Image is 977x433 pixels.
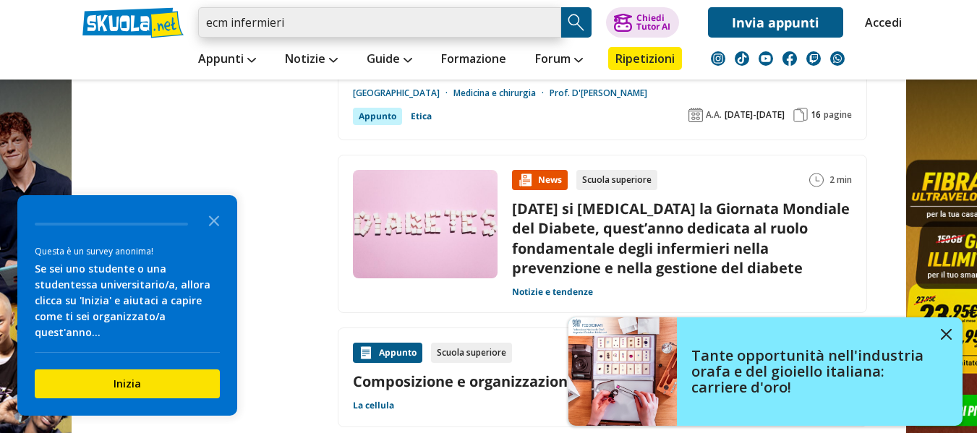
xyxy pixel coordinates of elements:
div: Appunto [353,343,422,363]
img: Immagine news [353,170,498,278]
img: twitch [806,51,821,66]
span: [DATE]-[DATE] [725,109,785,121]
img: Pagine [793,108,808,122]
div: Scuola superiore [431,343,512,363]
img: tiktok [735,51,749,66]
img: Appunti contenuto [359,346,373,360]
div: Appunto [353,108,402,125]
img: instagram [711,51,725,66]
a: Medicina e chirurgia [453,87,550,99]
a: La cellula [353,400,394,411]
img: WhatsApp [830,51,845,66]
a: Ripetizioni [608,47,682,70]
a: [GEOGRAPHIC_DATA] [353,87,453,99]
a: Etica [411,108,432,125]
img: Anno accademico [688,108,703,122]
a: Tante opportunità nell'industria orafa e del gioiello italiana: carriere d'oro! [568,317,963,426]
div: Survey [17,195,237,416]
div: News [512,170,568,190]
a: Guide [363,47,416,73]
a: Accedi [865,7,895,38]
a: Formazione [438,47,510,73]
h4: Tante opportunità nell'industria orafa e del gioiello italiana: carriere d'oro! [691,348,930,395]
button: Inizia [35,369,220,398]
div: Questa è un survey anonima! [35,244,220,258]
img: Cerca appunti, riassunti o versioni [566,12,587,33]
button: ChiediTutor AI [606,7,679,38]
div: Se sei uno studente o una studentessa universitario/a, allora clicca su 'Inizia' e aiutaci a capi... [35,261,220,340]
img: News contenuto [518,173,532,187]
a: [DATE] si [MEDICAL_DATA] la Giornata Mondiale del Diabete, quest’anno dedicata al ruolo fondament... [512,199,850,278]
button: Search Button [561,7,592,38]
a: Forum [532,47,586,73]
img: Tempo lettura [809,173,824,187]
img: close [941,329,952,340]
span: 2 min [829,170,852,190]
div: Scuola superiore [576,170,657,190]
span: pagine [824,109,852,121]
input: Cerca appunti, riassunti o versioni [198,7,561,38]
a: Invia appunti [708,7,843,38]
a: Notizie e tendenze [512,286,593,298]
span: A.A. [706,109,722,121]
button: Close the survey [200,205,229,234]
div: Chiedi Tutor AI [636,14,670,31]
img: facebook [782,51,797,66]
span: 16 [811,109,821,121]
a: Composizione e organizzazione della matrice extracellulare [353,372,852,391]
img: youtube [759,51,773,66]
a: Notizie [281,47,341,73]
a: Prof. D'[PERSON_NAME] [550,87,647,99]
a: Appunti [195,47,260,73]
